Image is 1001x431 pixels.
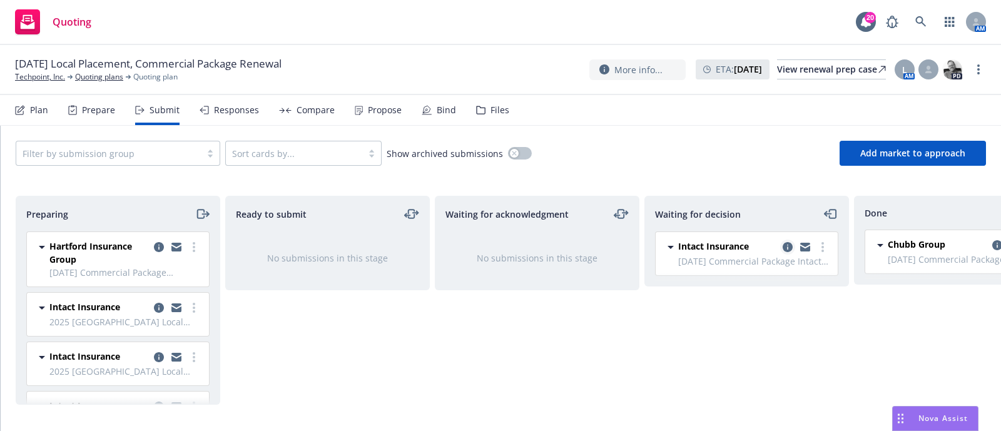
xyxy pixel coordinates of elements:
span: 2025 [GEOGRAPHIC_DATA] Local Placement - [GEOGRAPHIC_DATA] [49,315,201,328]
span: Nova Assist [918,413,968,423]
button: Add market to approach [840,141,986,166]
a: copy logging email [151,240,166,255]
a: moveLeftRight [614,206,629,221]
strong: [DATE] [734,63,762,75]
a: moveLeft [823,206,838,221]
button: Nova Assist [892,406,978,431]
a: Switch app [937,9,962,34]
span: Done [865,206,887,220]
div: Responses [214,105,259,115]
a: copy logging email [169,240,184,255]
a: copy logging email [798,240,813,255]
a: more [186,240,201,255]
span: Show archived submissions [387,147,503,160]
span: Add market to approach [860,147,965,159]
span: Intact Insurance [49,350,120,363]
span: Chubb Group [888,238,945,251]
span: 2025 [GEOGRAPHIC_DATA] Local Placement - [GEOGRAPHIC_DATA] [49,365,201,378]
div: Submit [150,105,180,115]
span: Intact Insurance [49,300,120,313]
span: Ready to submit [236,208,307,221]
a: more [815,240,830,255]
a: moveLeftRight [404,206,419,221]
span: L [902,63,907,76]
a: more [186,350,201,365]
a: Search [908,9,933,34]
a: copy logging email [151,350,166,365]
div: 20 [865,12,876,23]
div: Compare [297,105,335,115]
span: Waiting for acknowledgment [445,208,569,221]
span: Quoting [53,17,91,27]
a: moveRight [195,206,210,221]
a: View renewal prep case [777,59,886,79]
span: Preparing [26,208,68,221]
span: More info... [614,63,663,76]
div: Plan [30,105,48,115]
span: [DATE] Local Placement, Commercial Package Renewal [15,56,282,71]
a: copy logging email [151,300,166,315]
a: copy logging email [169,300,184,315]
a: Report a Bug [880,9,905,34]
div: Propose [368,105,402,115]
button: More info... [589,59,686,80]
a: more [186,300,201,315]
a: copy logging email [780,240,795,255]
div: No submissions in this stage [246,251,409,265]
div: View renewal prep case [777,60,886,79]
div: Prepare [82,105,115,115]
a: Techpoint, Inc. [15,71,65,83]
span: Waiting for decision [655,208,741,221]
span: Quoting plan [133,71,178,83]
div: Bind [437,105,456,115]
span: [DATE] Commercial Package Intact - 2025 Commercial Package [678,255,830,268]
span: [DATE] Commercial Package [GEOGRAPHIC_DATA] - 2025 Commercial Package [49,266,201,279]
span: ETA : [716,63,762,76]
div: No submissions in this stage [455,251,619,265]
img: photo [942,59,962,79]
a: more [971,62,986,77]
a: copy logging email [169,350,184,365]
div: Files [490,105,509,115]
span: Hartford Insurance Group [49,240,149,266]
span: Intact Insurance [678,240,749,253]
div: Drag to move [893,407,908,430]
a: Quoting [10,4,96,39]
a: Quoting plans [75,71,123,83]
